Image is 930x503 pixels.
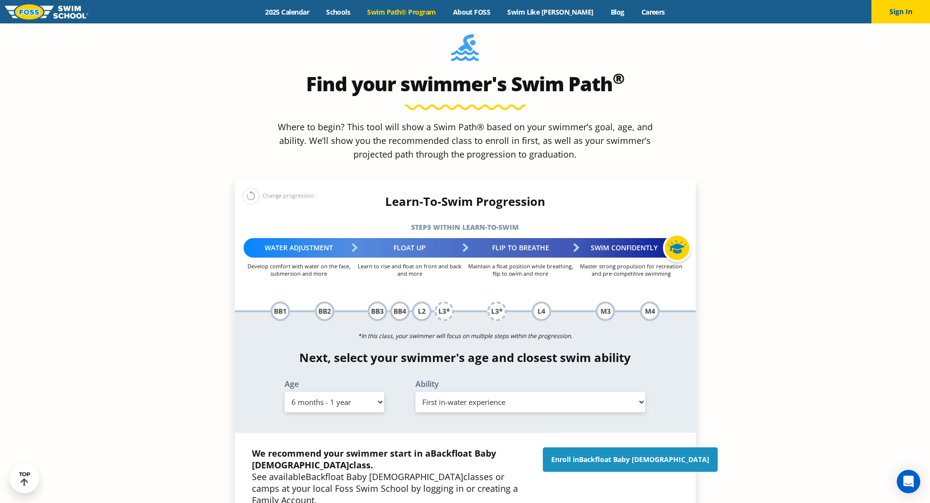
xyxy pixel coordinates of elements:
div: Water Adjustment [244,238,354,258]
p: Where to begin? This tool will show a Swim Path® based on your swimmer’s goal, age, and ability. ... [274,120,657,161]
a: About FOSS [444,7,499,17]
h4: Learn-To-Swim Progression [235,195,696,208]
span: Backfloat Baby [DEMOGRAPHIC_DATA] [579,455,709,464]
a: Enroll inBackfloat Baby [DEMOGRAPHIC_DATA] [543,447,718,472]
p: Maintain a float position while breathing, flip to swim and more [465,262,576,277]
p: Learn to rise and float on front and back and more [354,262,465,277]
p: Master strong propulsion for recreation and pre-competitive swimming [576,262,687,277]
h4: Next, select your swimmer's age and closest swim ability [235,351,696,364]
div: Swim Confidently [576,238,687,258]
div: Float Up [354,238,465,258]
h5: Steps within Learn-to-Swim [235,221,696,234]
div: BB4 [390,302,410,321]
label: Ability [415,380,646,388]
sup: ® [613,68,624,88]
div: BB2 [315,302,334,321]
img: Foss-Location-Swimming-Pool-Person.svg [451,34,479,67]
div: M4 [640,302,660,321]
div: M3 [596,302,615,321]
div: TOP [19,471,30,486]
span: Backfloat Baby [DEMOGRAPHIC_DATA] [306,471,463,483]
a: Careers [633,7,673,17]
div: Flip to Breathe [465,238,576,258]
div: BB1 [270,302,290,321]
div: L2 [412,302,432,321]
label: Age [285,380,384,388]
div: BB3 [368,302,387,321]
a: Blog [602,7,633,17]
strong: We recommend your swimmer start in a class. [252,447,496,471]
div: Change progression [243,187,314,204]
div: Open Intercom Messenger [897,470,920,493]
h2: Find your swimmer's Swim Path [235,72,696,96]
a: Swim Like [PERSON_NAME] [499,7,602,17]
a: 2025 Calendar [257,7,318,17]
img: FOSS Swim School Logo [5,4,88,20]
p: *In this class, your swimmer will focus on multiple steps within the progression. [235,329,696,343]
span: Backfloat Baby [DEMOGRAPHIC_DATA] [252,447,496,471]
p: Develop comfort with water on the face, submersion and more [244,262,354,277]
div: L4 [532,302,551,321]
a: Schools [318,7,359,17]
a: Swim Path® Program [359,7,444,17]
